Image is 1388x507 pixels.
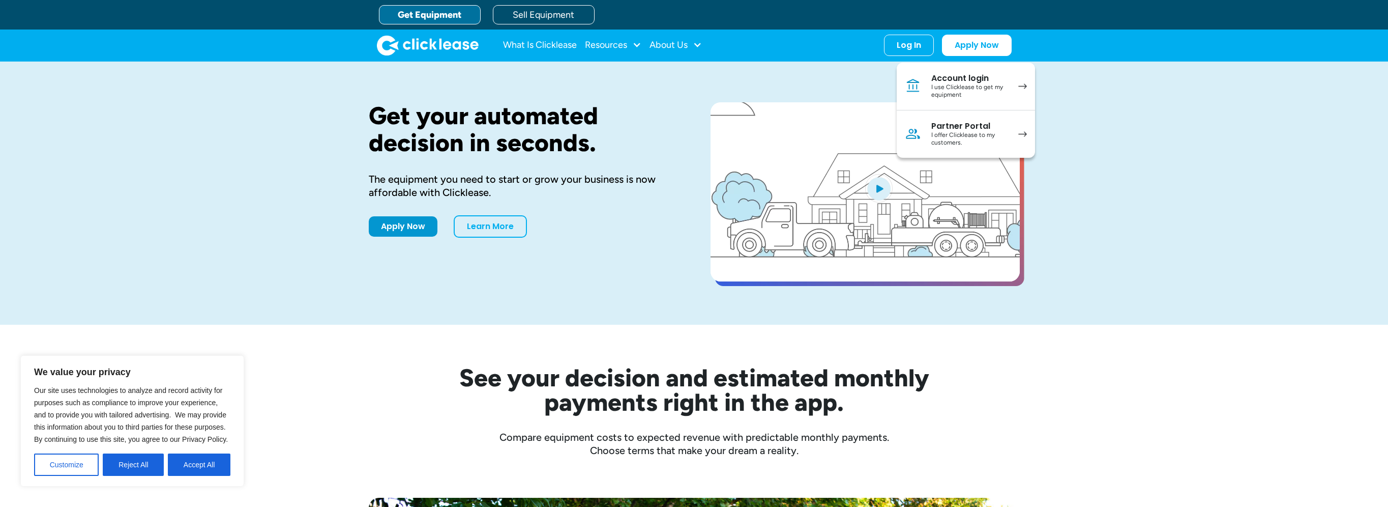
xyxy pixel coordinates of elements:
[379,5,481,24] a: Get Equipment
[503,35,577,55] a: What Is Clicklease
[931,73,1008,83] div: Account login
[865,174,893,203] img: Blue play button logo on a light blue circular background
[409,365,979,414] h2: See your decision and estimated monthly payments right in the app.
[369,102,678,156] h1: Get your automated decision in seconds.
[369,431,1020,457] div: Compare equipment costs to expected revenue with predictable monthly payments. Choose terms that ...
[897,63,1035,110] a: Account loginI use Clicklease to get my equipment
[931,131,1008,147] div: I offer Clicklease to my customers.
[103,454,164,476] button: Reject All
[897,63,1035,158] nav: Log In
[905,126,921,142] img: Person icon
[369,173,678,199] div: The equipment you need to start or grow your business is now affordable with Clicklease.
[34,454,99,476] button: Customize
[931,83,1008,99] div: I use Clicklease to get my equipment
[942,35,1012,56] a: Apply Now
[454,215,527,238] a: Learn More
[1018,83,1027,89] img: arrow
[34,386,228,443] span: Our site uses technologies to analyze and record activity for purposes such as compliance to impr...
[711,102,1020,281] a: open lightbox
[377,35,479,55] img: Clicklease logo
[905,78,921,94] img: Bank icon
[931,121,1008,131] div: Partner Portal
[493,5,595,24] a: Sell Equipment
[168,454,230,476] button: Accept All
[369,216,437,237] a: Apply Now
[34,366,230,378] p: We value your privacy
[585,35,641,55] div: Resources
[897,40,921,50] div: Log In
[20,355,244,487] div: We value your privacy
[649,35,702,55] div: About Us
[377,35,479,55] a: home
[897,110,1035,158] a: Partner PortalI offer Clicklease to my customers.
[1018,131,1027,137] img: arrow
